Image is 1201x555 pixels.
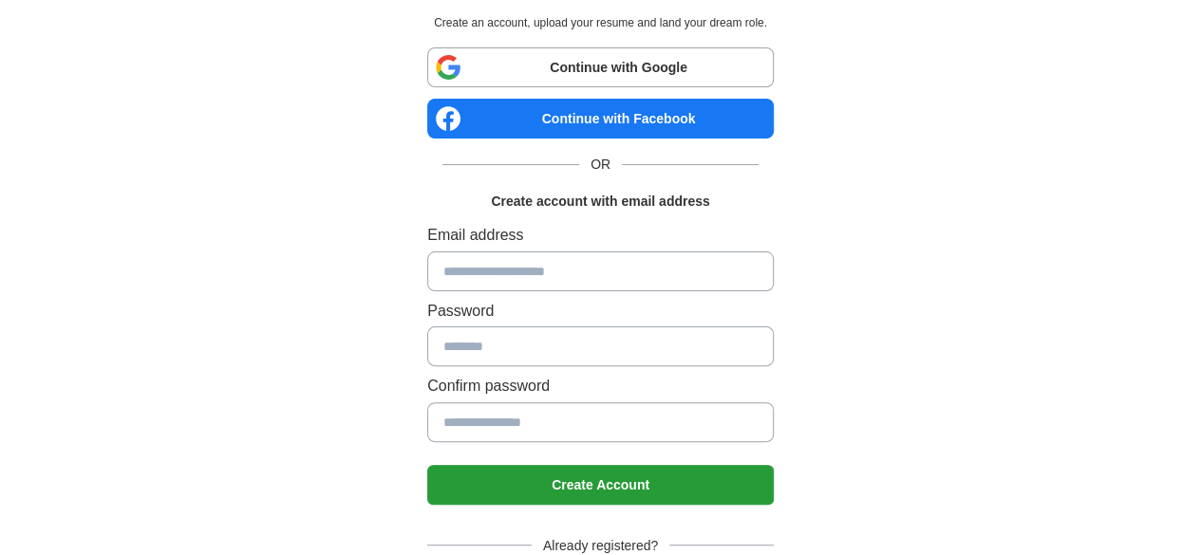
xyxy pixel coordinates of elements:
label: Confirm password [427,374,774,398]
a: Continue with Google [427,47,774,87]
span: OR [579,154,622,175]
h1: Create account with email address [491,191,709,212]
button: Create Account [427,465,774,505]
label: Email address [427,223,774,248]
a: Continue with Facebook [427,99,774,139]
label: Password [427,299,774,324]
p: Create an account, upload your resume and land your dream role. [431,14,770,32]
